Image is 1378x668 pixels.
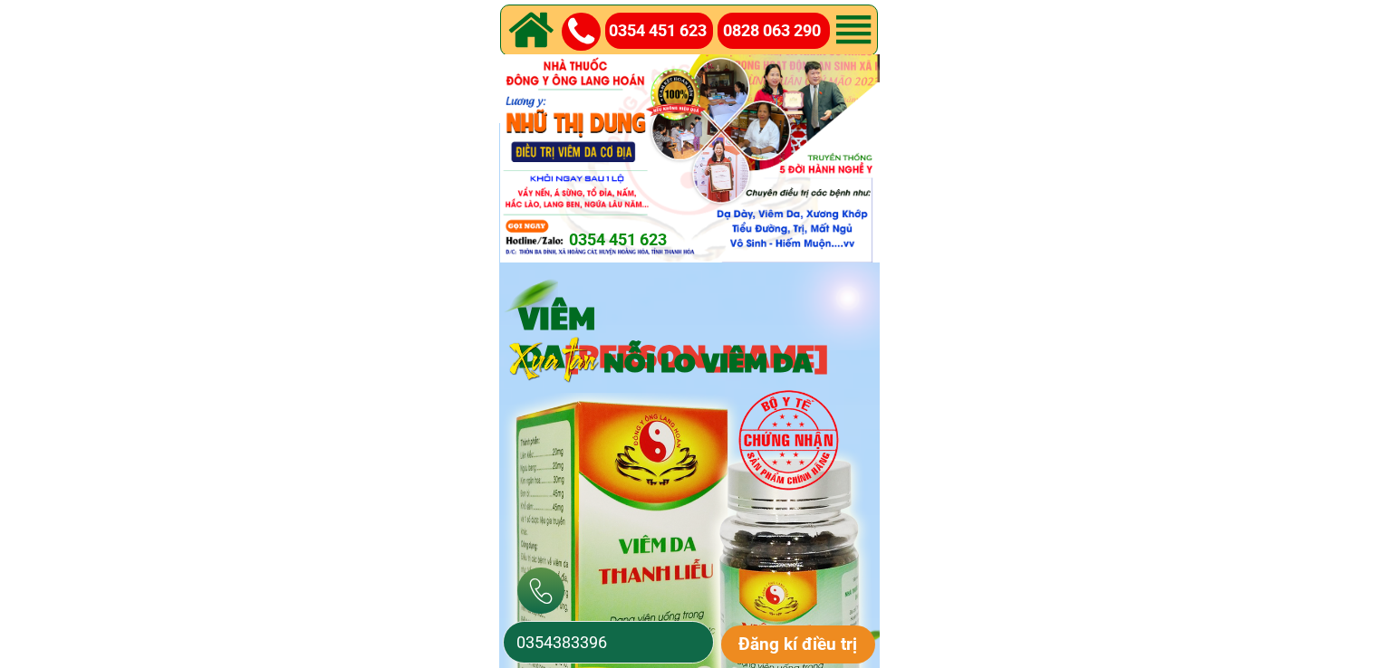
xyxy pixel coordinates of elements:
[609,18,716,44] a: 0354 451 623
[564,332,828,377] span: [PERSON_NAME]
[723,18,831,44] a: 0828 063 290
[512,622,705,663] input: Số điện thoại
[518,298,901,374] h3: VIÊM DA
[569,227,750,253] a: 0354 451 623
[603,345,918,377] h3: NỖI LO VIÊM DA
[721,625,876,663] p: Đăng kí điều trị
